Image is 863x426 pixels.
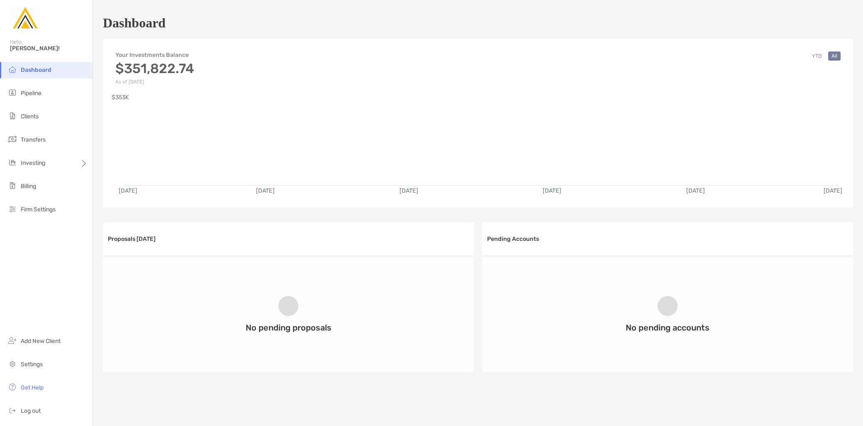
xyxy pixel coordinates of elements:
[626,323,709,333] h3: No pending accounts
[400,187,418,194] text: [DATE]
[7,335,17,345] img: add_new_client icon
[7,405,17,415] img: logout icon
[824,187,842,194] text: [DATE]
[7,64,17,74] img: dashboard icon
[119,187,137,194] text: [DATE]
[7,111,17,121] img: clients icon
[256,187,275,194] text: [DATE]
[7,181,17,191] img: billing icon
[7,359,17,369] img: settings icon
[809,51,825,61] button: YTD
[487,235,539,242] h3: Pending Accounts
[7,134,17,144] img: transfers icon
[21,183,36,190] span: Billing
[115,79,194,85] p: As of [DATE]
[21,338,61,345] span: Add New Client
[103,15,166,31] h1: Dashboard
[21,136,46,143] span: Transfers
[21,361,43,368] span: Settings
[21,66,51,73] span: Dashboard
[21,159,45,166] span: Investing
[828,51,841,61] button: All
[21,384,44,391] span: Get Help
[246,323,332,333] h3: No pending proposals
[686,187,705,194] text: [DATE]
[7,88,17,98] img: pipeline icon
[21,407,41,414] span: Log out
[7,204,17,214] img: firm-settings icon
[21,206,56,213] span: Firm Settings
[112,94,129,101] text: $353K
[10,3,40,33] img: Zoe Logo
[543,187,561,194] text: [DATE]
[21,113,39,120] span: Clients
[7,382,17,392] img: get-help icon
[108,235,156,242] h3: Proposals [DATE]
[21,90,41,97] span: Pipeline
[115,61,194,76] h3: $351,822.74
[7,157,17,167] img: investing icon
[115,51,194,59] h4: Your Investments Balance
[10,45,88,52] span: [PERSON_NAME]!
